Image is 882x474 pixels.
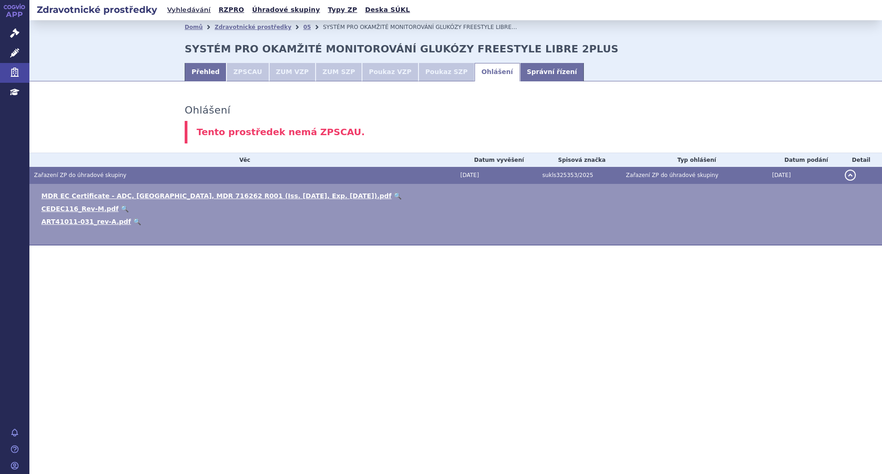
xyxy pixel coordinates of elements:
a: 05 [303,24,311,30]
a: Přehled [185,63,226,81]
a: CEDEC116_Rev-M.pdf [41,205,119,212]
a: Deska SÚKL [362,4,413,16]
td: [DATE] [768,167,840,184]
a: RZPRO [216,4,247,16]
span: SYSTÉM PRO OKAMŽITÉ MONITOROVÁNÍ GLUKÓZY FREESTYLE LIBRE 2PLUS [323,24,531,30]
a: Ohlášení [475,63,520,81]
a: ART41011-031_rev-A.pdf [41,218,131,225]
th: Spisová značka [538,153,622,167]
td: [DATE] [456,167,538,184]
th: Detail [840,153,882,167]
a: Typy ZP [325,4,360,16]
a: 🔍 [121,205,129,212]
a: Vyhledávání [164,4,214,17]
span: Zařazení ZP do úhradové skupiny [34,172,126,178]
a: Úhradové skupiny [249,4,323,16]
strong: SYSTÉM PRO OKAMŽITÉ MONITOROVÁNÍ GLUKÓZY FREESTYLE LIBRE 2PLUS [185,43,618,55]
a: Správní řízení [520,63,584,81]
div: Tento prostředek nemá ZPSCAU. [185,121,727,143]
th: Věc [29,153,456,167]
a: Domů [185,24,203,30]
th: Typ ohlášení [622,153,768,167]
td: Zařazení ZP do úhradové skupiny [622,167,768,184]
a: 🔍 [133,218,141,225]
h2: Zdravotnické prostředky [29,3,164,16]
a: Zdravotnické prostředky [215,24,291,30]
a: MDR EC Certificate - ADC, [GEOGRAPHIC_DATA], MDR 716262 R001 (Iss. [DATE], Exp. [DATE]).pdf [41,192,391,200]
td: sukls325353/2025 [538,167,622,184]
a: 🔍 [394,192,401,200]
th: Datum podání [768,153,840,167]
button: detail [845,170,856,181]
th: Datum vyvěšení [456,153,538,167]
h3: Ohlášení [185,104,231,116]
